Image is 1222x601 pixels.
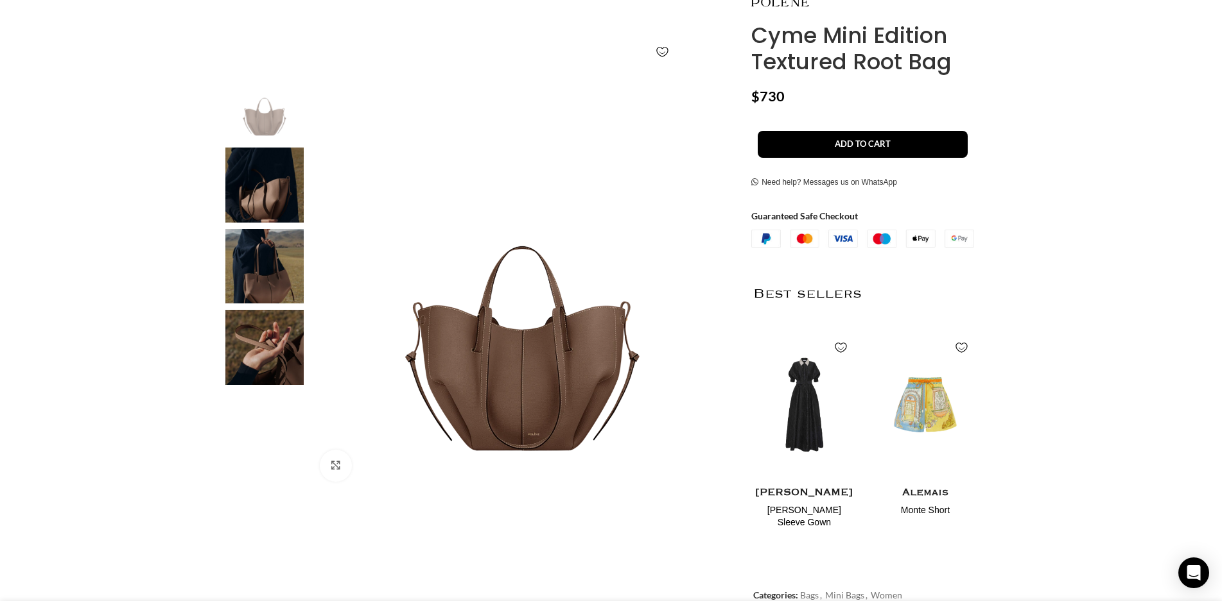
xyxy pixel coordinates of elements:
span: $335.00 [909,521,941,532]
div: Open Intercom Messenger [1178,557,1209,588]
h2: Best sellers [753,260,976,328]
a: Bags [800,589,819,600]
a: Women [871,589,902,600]
img: Polene [310,66,736,491]
img: Polene bag [225,148,304,223]
h4: Alemais [875,485,977,501]
div: 2 / 2 [875,328,977,534]
h4: [PERSON_NAME] Sleeve Gown [753,504,855,529]
img: guaranteed-safe-checkout-bordered.j [751,230,974,248]
div: 1 / 2 [753,328,855,547]
button: Add to cart [758,131,968,158]
h1: Cyme Mini Edition Textured Root Bag [751,22,993,75]
img: Alemais-Monte-Short-3.jpg [875,328,977,482]
a: Need help? Messages us on WhatsApp [751,178,897,188]
img: Polene Paris [225,310,304,385]
bdi: 730 [751,88,785,105]
a: Alemais Monte Short $335.00 [875,482,977,534]
a: Mini Bags [825,589,864,600]
h4: Monte Short [875,504,977,517]
a: [PERSON_NAME] [PERSON_NAME] Sleeve Gown $2013.00 [753,482,855,547]
span: $2013.00 [785,534,823,545]
img: Rebecca-Vallance-Esther-Short-Sleeve-Gown-7-scaled.jpg [753,328,855,482]
span: $ [751,88,760,105]
img: Polene bags [225,229,304,304]
img: Polene [225,66,304,141]
h4: [PERSON_NAME] [753,485,855,501]
strong: Guaranteed Safe Checkout [751,210,858,221]
span: Categories: [753,589,798,600]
